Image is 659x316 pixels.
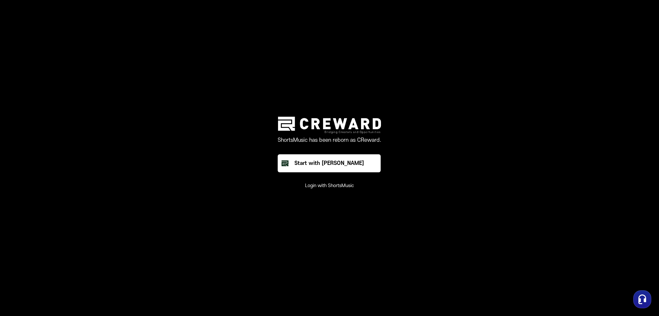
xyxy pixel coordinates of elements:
button: Start with [PERSON_NAME] [278,154,381,172]
p: ShortsMusic has been reborn as CReward. [278,136,381,144]
button: Login with ShortsMusic [305,183,354,189]
img: creward logo [278,117,381,134]
div: Start with [PERSON_NAME] [294,159,364,167]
